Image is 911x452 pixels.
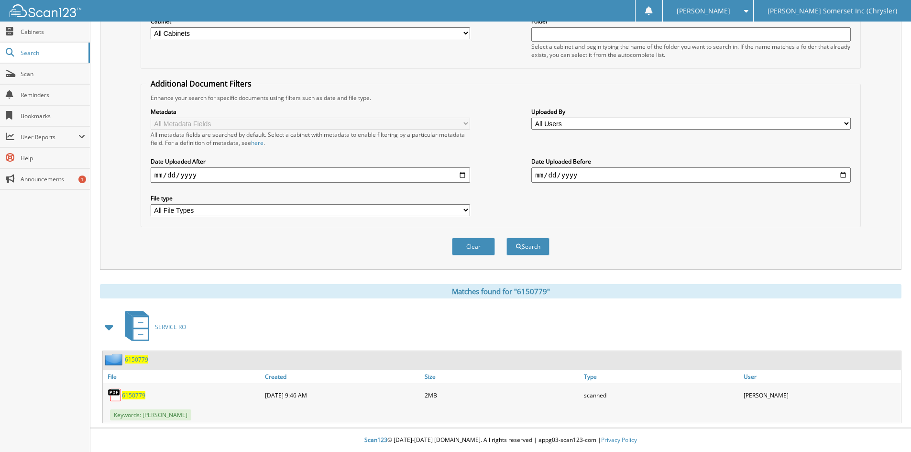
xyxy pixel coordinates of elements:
span: [PERSON_NAME] Somerset Inc (Chrysler) [768,8,897,14]
div: © [DATE]-[DATE] [DOMAIN_NAME]. All rights reserved | appg03-scan123-com | [90,429,911,452]
button: Clear [452,238,495,255]
span: Bookmarks [21,112,85,120]
label: Metadata [151,108,470,116]
span: Keywords: [PERSON_NAME] [110,409,191,420]
span: Scan123 [364,436,387,444]
label: Date Uploaded Before [531,157,851,165]
img: folder2.png [105,353,125,365]
span: Reminders [21,91,85,99]
span: Search [21,49,84,57]
input: end [531,167,851,183]
span: Cabinets [21,28,85,36]
div: Matches found for "6150779" [100,284,901,298]
a: User [741,370,901,383]
div: scanned [582,386,741,405]
legend: Additional Document Filters [146,78,256,89]
label: Date Uploaded After [151,157,470,165]
label: File type [151,194,470,202]
a: 6150779 [125,355,148,364]
span: SERVICE RO [155,323,186,331]
input: start [151,167,470,183]
span: Scan [21,70,85,78]
div: [PERSON_NAME] [741,386,901,405]
a: Size [422,370,582,383]
a: 6150779 [122,391,145,399]
div: 1 [78,176,86,183]
a: here [251,139,263,147]
img: scan123-logo-white.svg [10,4,81,17]
label: Uploaded By [531,108,851,116]
iframe: Chat Widget [863,406,911,452]
span: [PERSON_NAME] [677,8,730,14]
a: Type [582,370,741,383]
span: User Reports [21,133,78,141]
div: Select a cabinet and begin typing the name of the folder you want to search in. If the name match... [531,43,851,59]
div: 2MB [422,386,582,405]
div: All metadata fields are searched by default. Select a cabinet with metadata to enable filtering b... [151,131,470,147]
img: PDF.png [108,388,122,402]
span: Announcements [21,175,85,183]
button: Search [506,238,549,255]
div: [DATE] 9:46 AM [263,386,422,405]
a: SERVICE RO [119,308,186,346]
a: File [103,370,263,383]
div: Enhance your search for specific documents using filters such as date and file type. [146,94,856,102]
a: Privacy Policy [601,436,637,444]
a: Created [263,370,422,383]
span: Help [21,154,85,162]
